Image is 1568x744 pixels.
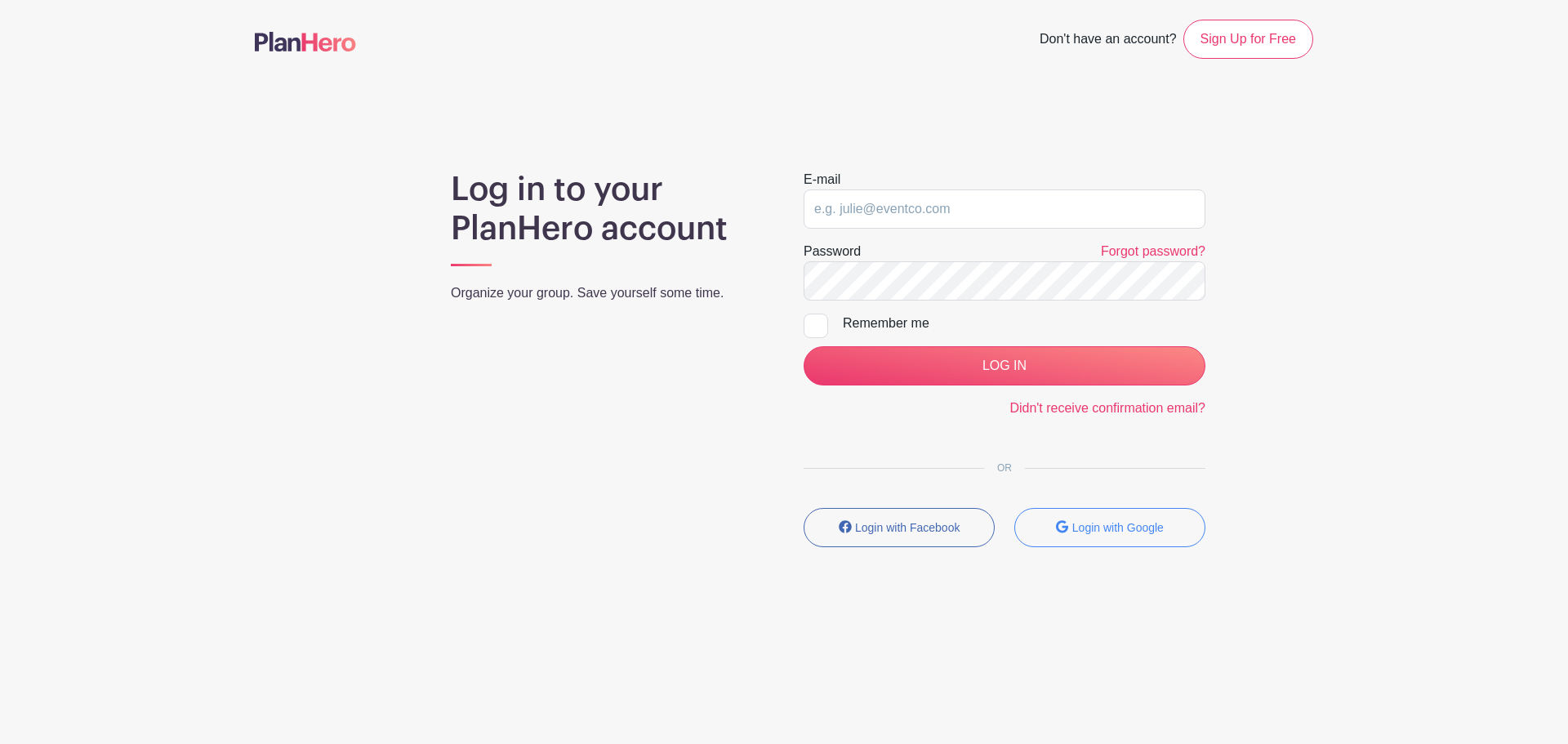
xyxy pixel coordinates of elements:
button: Login with Google [1014,508,1205,547]
h1: Log in to your PlanHero account [451,170,764,248]
input: e.g. julie@eventco.com [804,189,1205,229]
div: Remember me [843,314,1205,333]
button: Login with Facebook [804,508,995,547]
small: Login with Google [1072,521,1164,534]
a: Didn't receive confirmation email? [1009,401,1205,415]
small: Login with Facebook [855,521,960,534]
input: LOG IN [804,346,1205,385]
span: Don't have an account? [1040,23,1177,59]
a: Sign Up for Free [1183,20,1313,59]
p: Organize your group. Save yourself some time. [451,283,764,303]
label: Password [804,242,861,261]
a: Forgot password? [1101,244,1205,258]
span: OR [984,462,1025,474]
label: E-mail [804,170,840,189]
img: logo-507f7623f17ff9eddc593b1ce0a138ce2505c220e1c5a4e2b4648c50719b7d32.svg [255,32,356,51]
